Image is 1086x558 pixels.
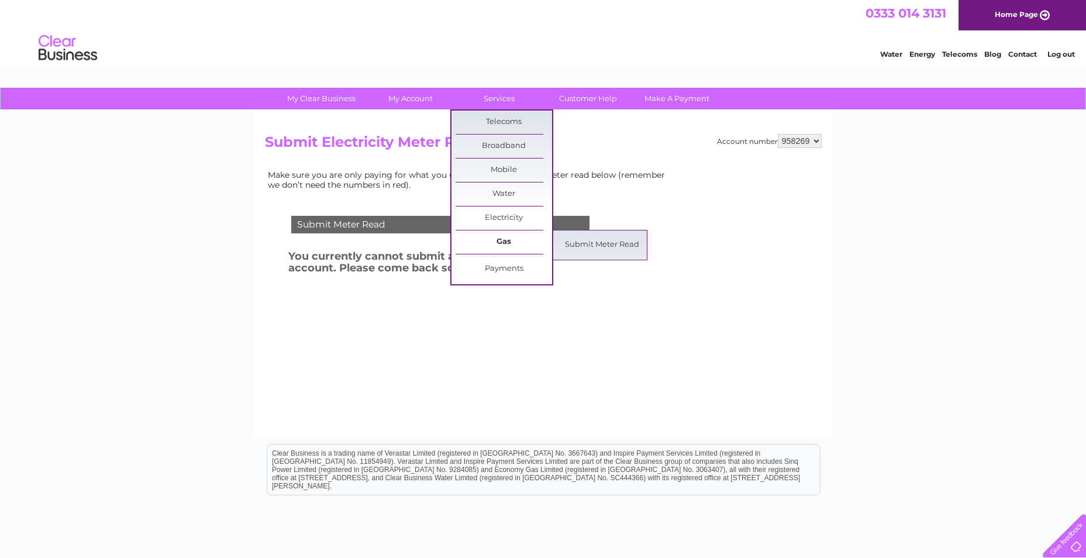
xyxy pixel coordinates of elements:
[909,50,935,58] a: Energy
[456,111,552,134] a: Telecoms
[456,135,552,158] a: Broadband
[267,6,820,57] div: Clear Business is a trading name of Verastar Limited (registered in [GEOGRAPHIC_DATA] No. 3667643...
[456,206,552,230] a: Electricity
[456,230,552,254] a: Gas
[265,167,674,192] td: Make sure you are only paying for what you use. Simply enter your meter read below (remember we d...
[265,134,822,156] h2: Submit Electricity Meter Read
[540,88,636,109] a: Customer Help
[38,30,98,66] img: logo.png
[717,134,822,148] div: Account number
[291,216,589,233] div: Submit Meter Read
[456,257,552,281] a: Payments
[273,88,370,109] a: My Clear Business
[554,233,650,257] a: Submit Meter Read
[629,88,725,109] a: Make A Payment
[1008,50,1037,58] a: Contact
[984,50,1001,58] a: Blog
[456,159,552,182] a: Mobile
[1047,50,1075,58] a: Log out
[942,50,977,58] a: Telecoms
[362,88,458,109] a: My Account
[451,88,547,109] a: Services
[456,182,552,206] a: Water
[866,6,946,20] a: 0333 014 3131
[880,50,902,58] a: Water
[288,248,620,280] h3: You currently cannot submit a meter reading on this account. Please come back soon!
